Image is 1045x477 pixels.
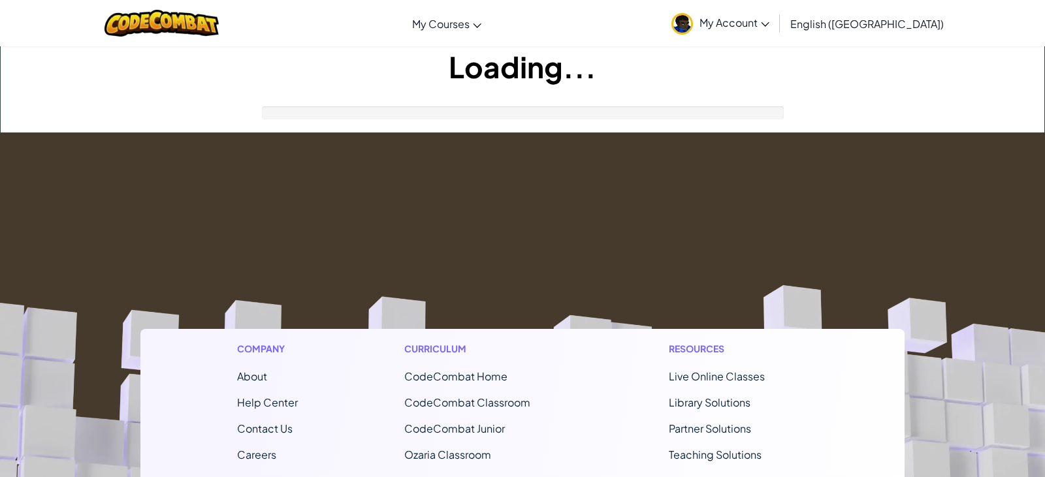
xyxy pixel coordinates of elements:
span: CodeCombat Home [404,369,507,383]
a: Partner Solutions [669,422,751,435]
h1: Company [237,342,298,356]
a: Ozaria Classroom [404,448,491,461]
img: CodeCombat logo [104,10,219,37]
img: avatar [671,13,693,35]
a: Careers [237,448,276,461]
a: Teaching Solutions [669,448,762,461]
a: My Courses [406,6,488,41]
h1: Resources [669,342,808,356]
a: Library Solutions [669,395,750,409]
h1: Curriculum [404,342,562,356]
span: Contact Us [237,422,293,435]
a: Live Online Classes [669,369,765,383]
a: CodeCombat Junior [404,422,505,435]
a: Help Center [237,395,298,409]
a: English ([GEOGRAPHIC_DATA]) [784,6,950,41]
a: About [237,369,267,383]
span: English ([GEOGRAPHIC_DATA]) [790,17,944,31]
h1: Loading... [1,46,1044,87]
a: CodeCombat Classroom [404,395,530,409]
a: My Account [665,3,776,44]
span: My Courses [412,17,470,31]
span: My Account [699,16,769,29]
